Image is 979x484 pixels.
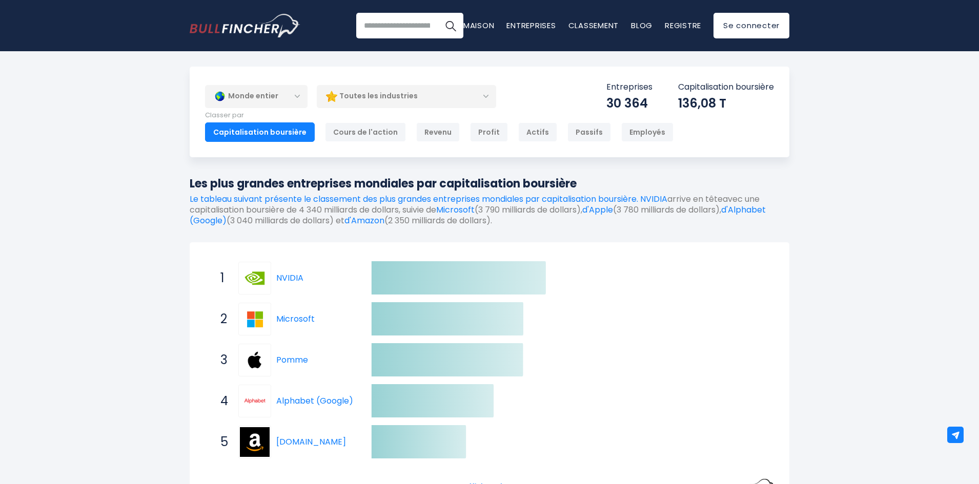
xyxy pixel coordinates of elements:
[190,204,766,226] a: d'Alphabet (Google)
[190,176,577,192] font: Les plus grandes entreprises mondiales par capitalisation boursière
[220,433,228,450] font: 5
[568,20,619,31] a: Classement
[606,81,652,93] font: Entreprises
[665,20,701,31] a: Registre
[220,310,227,327] font: 2
[240,386,270,416] img: Alphabet (Google)
[220,269,225,286] font: 1
[667,193,723,205] font: arrive en tête
[276,436,346,448] a: [DOMAIN_NAME]
[478,127,500,137] font: Profit
[723,20,780,31] font: Se connecter
[238,344,276,376] a: Pomme
[475,204,582,216] font: (3 790 milliards de dollars),
[606,95,648,112] font: 30 364
[582,204,613,216] a: d'Apple
[238,262,276,294] a: NVIDIA
[629,127,665,137] font: Employés
[424,127,452,137] font: Revenu
[276,395,353,407] a: Alphabet (Google)
[506,20,556,31] a: Entreprises
[276,354,308,366] a: Pomme
[678,81,774,93] font: Capitalisation boursière
[631,20,652,31] a: Blog
[190,14,300,37] a: Accéder à la page d'accueil
[190,193,760,216] font: avec une capitalisation boursière de 4 340 milliards de dollars, suivie de
[436,204,475,216] a: Microsoft
[339,91,418,101] font: Toutes les industries
[220,392,228,409] font: 4
[205,110,244,120] font: Classer par
[238,426,276,458] a: Amazon.com
[438,13,463,38] button: Recherche
[213,127,307,137] font: Capitalisation boursière
[613,204,721,216] font: (3 780 milliards de dollars),
[276,313,315,325] a: Microsoft
[227,215,344,226] font: (3 040 milliards de dollars) et
[220,351,228,368] font: 3
[463,20,495,31] a: Maison
[238,303,276,335] a: Microsoft
[240,263,270,293] img: NVIDIA
[190,193,667,205] a: Le tableau suivant présente le classement des plus grandes entreprises mondiales par capitalisati...
[238,385,276,417] a: Alphabet (Google)
[240,345,270,375] img: Pomme
[190,14,300,37] img: Logo du bouvreuil
[344,215,384,226] a: d'Amazon
[276,272,303,284] a: NVIDIA
[333,127,398,137] font: Cours de l'action
[576,127,603,137] font: Passifs
[240,304,270,334] img: Microsoft
[713,13,789,38] a: Se connecter
[240,427,270,457] img: Amazon.com
[526,127,549,137] font: Actifs
[228,91,278,101] font: Monde entier
[384,215,492,226] font: (2 350 milliards de dollars).
[678,95,726,112] font: 136,08 T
